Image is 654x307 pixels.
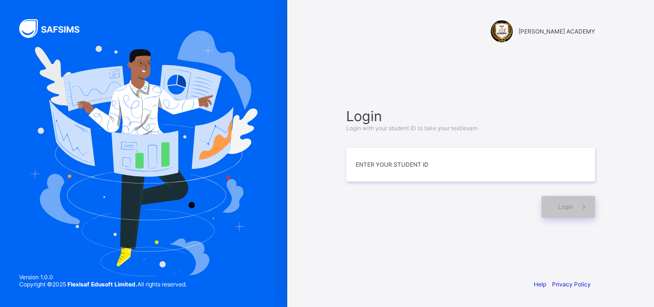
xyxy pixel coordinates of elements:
span: Login [346,108,595,125]
span: Login with your student ID to take your test/exam [346,125,477,132]
span: [PERSON_NAME] ACADEMY [519,28,595,35]
strong: Flexisaf Edusoft Limited. [68,281,137,288]
img: SAFSIMS Logo [19,19,91,38]
a: Help [534,281,546,288]
span: Copyright © 2025 All rights reserved. [19,281,187,288]
span: Login [558,203,573,210]
span: Version 1.0.0 [19,273,187,281]
a: Privacy Policy [552,281,591,288]
img: Hero Image [30,31,258,276]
